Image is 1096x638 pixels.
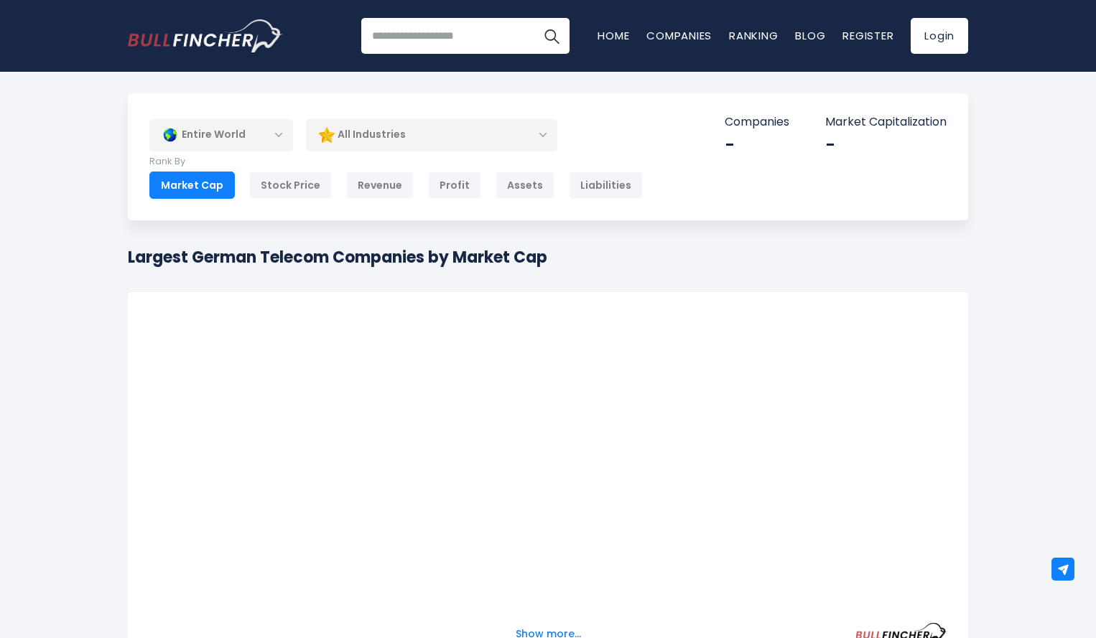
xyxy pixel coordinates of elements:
a: Register [842,28,893,43]
a: Companies [646,28,712,43]
a: Login [911,18,968,54]
a: Go to homepage [128,19,282,52]
a: Ranking [729,28,778,43]
div: Assets [496,172,554,199]
button: Search [534,18,570,54]
div: Liabilities [569,172,643,199]
div: - [825,133,947,156]
div: Entire World [149,118,293,151]
a: Blog [795,28,825,43]
p: Rank By [149,156,643,168]
a: Home [598,28,629,43]
p: Companies [725,115,789,130]
div: Stock Price [249,172,332,199]
div: Revenue [346,172,414,199]
h1: Largest German Telecom Companies by Market Cap [128,245,547,269]
img: Bullfincher logo [128,19,283,52]
div: - [725,133,789,156]
p: Market Capitalization [825,115,947,130]
div: All Industries [306,118,557,151]
div: Profit [428,172,481,199]
div: Market Cap [149,172,235,199]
